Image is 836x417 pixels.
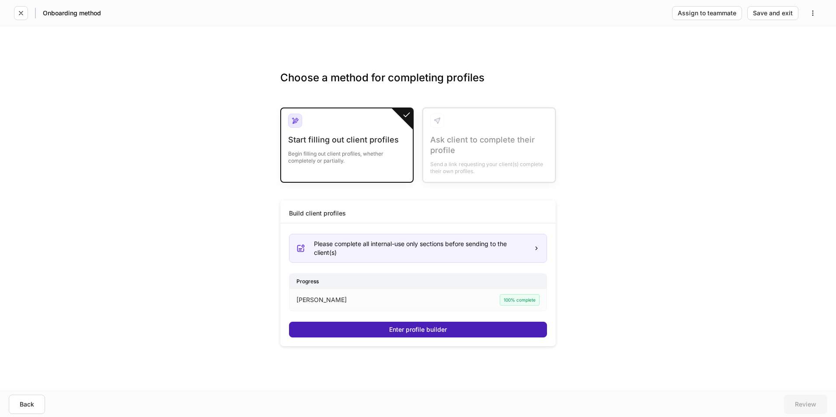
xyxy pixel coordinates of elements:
[280,71,556,99] h3: Choose a method for completing profiles
[289,274,547,289] div: Progress
[500,294,540,306] div: 100% complete
[389,327,447,333] div: Enter profile builder
[678,10,736,16] div: Assign to teammate
[289,322,547,337] button: Enter profile builder
[296,295,347,304] p: [PERSON_NAME]
[288,135,406,145] div: Start filling out client profiles
[672,6,742,20] button: Assign to teammate
[753,10,793,16] div: Save and exit
[289,209,346,218] div: Build client profiles
[20,401,34,407] div: Back
[43,9,101,17] h5: Onboarding method
[288,145,406,164] div: Begin filling out client profiles, whether completely or partially.
[9,395,45,414] button: Back
[747,6,798,20] button: Save and exit
[314,240,526,257] div: Please complete all internal-use only sections before sending to the client(s)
